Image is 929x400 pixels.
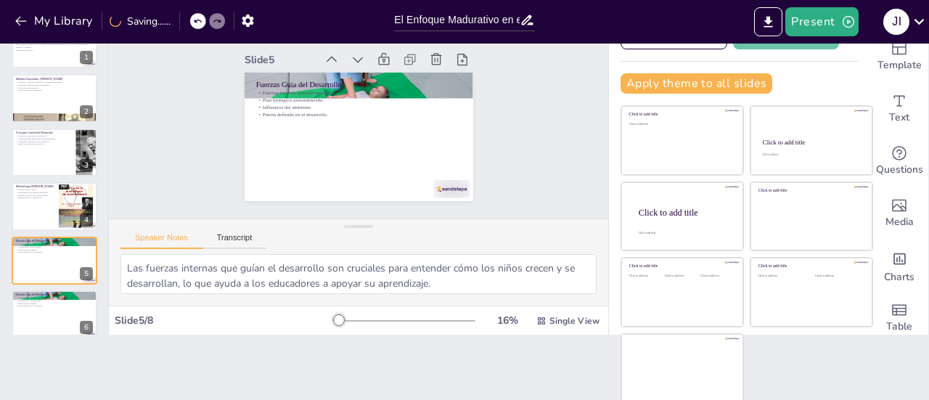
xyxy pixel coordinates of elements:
div: Get real-time input from your audience [870,135,928,187]
p: Desarrollo como proceso madurativo. [16,134,72,137]
p: Patrón definido en el desarrollo. [258,89,460,139]
p: Fases de desarrollo universales. [16,89,93,91]
p: Descripción de la conducta observable. [16,192,54,195]
span: Text [889,110,909,126]
p: Comportamiento genéticamente predeterminado. [16,137,72,140]
p: El desarrollo sigue un proceso madurativo. [16,83,93,86]
span: Charts [884,269,914,285]
div: Click to add body [639,231,730,234]
div: Click to add title [639,207,732,217]
span: Table [886,319,912,335]
p: [PERSON_NAME] es un pionero en el desarrollo infantil. [16,81,93,83]
div: Add charts and graphs [870,240,928,292]
p: Plan biológico preestablecido. [16,245,93,248]
div: Click to add text [629,274,662,278]
button: Present [785,7,858,36]
button: Apply theme to all slides [621,73,772,94]
p: Fuerzas Guía del Desarrollo [16,239,93,243]
span: Questions [876,162,923,178]
p: Máximo Exponente: [PERSON_NAME] [16,77,93,81]
div: Click to add title [763,139,859,146]
div: 2 [12,74,97,122]
p: Influencia del ambiente. [16,302,93,305]
p: Influencia del ambiente. [16,248,93,251]
div: Add ready made slides [870,30,928,83]
div: 3 [12,128,97,176]
p: Observación de "suites". [16,189,54,192]
p: Fuerzas Guía del Desarrollo [16,293,93,297]
p: Patrón definido en el desarrollo. [16,305,93,308]
div: Add a table [870,292,928,344]
div: 5 [80,267,93,280]
div: Click to add title [629,112,733,117]
div: Click to add text [758,274,804,278]
div: Click to add title [758,188,862,193]
div: Slide 5 [257,30,330,59]
span: Template [877,57,922,73]
p: Metodología [PERSON_NAME] [16,184,54,189]
p: Etapas observables del desarrollo. [16,142,72,145]
div: 1 [80,51,93,64]
div: Click to add title [629,264,733,269]
p: Variaciones individuales en el desarrollo. [16,140,72,143]
button: J I [883,7,909,36]
p: Patrón definido en el desarrollo. [16,250,93,253]
p: Influencia del ambiente. [259,83,462,133]
input: Insert title [394,9,519,30]
p: Concepto Central del Desarrollo [16,131,72,135]
p: Fuerzas internas guían el desarrollo. [16,297,93,300]
button: Transcript [202,233,267,249]
div: 1 [12,20,97,68]
p: Fuerzas Guía del Desarrollo [263,58,467,111]
div: Add text boxes [870,83,928,135]
p: Enfoque científico del comportamiento. [16,194,54,197]
div: 6 [80,321,93,334]
div: Saving...... [110,15,171,28]
p: Esta presentación explora el desarrollo infantil como un proceso madurativo, destacando las ideas... [16,38,93,49]
span: Single View [549,315,599,327]
div: Click to add title [758,264,862,269]
div: Click to add text [762,153,859,156]
div: 5 [12,237,97,285]
div: Click to add text [815,274,861,278]
div: 3 [80,159,93,172]
p: Fuerzas internas guían el desarrollo. [16,242,93,245]
div: 16 % [490,314,525,327]
button: Speaker Notes [120,233,202,249]
div: J I [883,9,909,35]
p: Importancia de la observación. [16,197,54,200]
p: Fuerzas internas guían el desarrollo. [262,69,464,119]
div: Click to add text [665,274,697,278]
div: Add images, graphics, shapes or video [870,187,928,240]
span: Media [885,214,914,230]
div: Click to add text [700,274,733,278]
button: Export to PowerPoint [754,7,782,36]
div: Slide 5 / 8 [115,314,336,327]
div: 6 [12,290,97,338]
button: My Library [11,9,99,33]
p: Generated with [URL] [16,49,93,52]
div: 2 [80,105,93,118]
div: 4 [12,182,97,230]
p: Plan biológico preestablecido. [16,299,93,302]
p: Plan biológico preestablecido. [261,75,463,126]
p: Observación de conductas. [16,86,93,89]
div: 4 [80,213,93,226]
div: Click to add text [629,123,733,126]
textarea: Las fuerzas internas que guían el desarrollo son cruciales para entender cómo los niños crecen y ... [120,254,597,294]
